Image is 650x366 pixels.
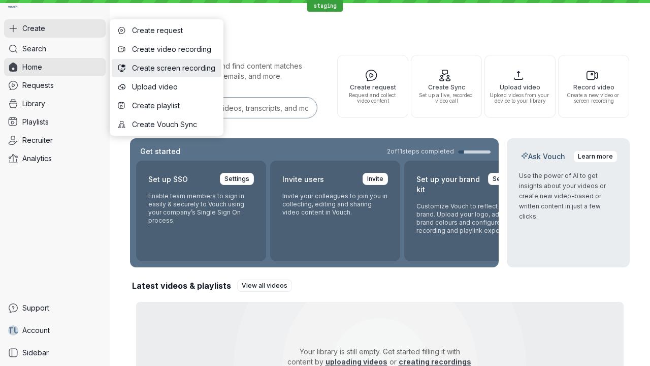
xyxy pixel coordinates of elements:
[4,299,106,317] a: Support
[8,325,14,335] span: T
[132,63,215,73] span: Create screen recording
[342,84,404,90] span: Create request
[22,348,49,358] span: Sidebar
[563,84,625,90] span: Record video
[519,151,567,162] h2: Ask Vouch
[4,76,106,95] a: Requests
[22,80,54,90] span: Requests
[4,95,106,113] a: Library
[148,173,188,186] h2: Set up SSO
[558,55,629,118] button: Record videoCreate a new video or screen recording
[4,113,106,131] a: Playlists
[519,171,617,222] p: Use the power of AI to get insights about your videos or create new video-based or written conten...
[416,202,522,235] p: Customize Vouch to reflect your brand. Upload your logo, adjust brand colours and configure the r...
[242,281,287,291] span: View all videos
[224,174,249,184] span: Settings
[387,147,454,156] span: 2 of 11 steps completed
[4,40,106,58] a: Search
[399,357,471,366] a: creating recordings
[22,303,49,313] span: Support
[4,344,106,362] a: Sidebar
[132,25,215,36] span: Create request
[4,131,106,149] a: Recruiter
[488,173,522,185] a: Settings
[132,280,231,291] h2: Latest videos & playlists
[4,321,106,340] a: TUAccount
[415,84,477,90] span: Create Sync
[112,97,221,115] button: Create playlist
[4,58,106,76] a: Home
[148,192,254,225] p: Enable team members to sign in easily & securely to Vouch using your company’s Single Sign On pro...
[563,93,625,104] span: Create a new video or screen recording
[363,173,388,185] a: Invite
[112,40,221,58] button: Create video recording
[112,59,221,77] button: Create screen recording
[4,149,106,168] a: Analytics
[132,119,215,130] span: Create Vouch Sync
[130,61,319,81] p: Search for any keywords and find content matches through transcriptions, user emails, and more.
[342,93,404,104] span: Request and collect video content
[132,101,215,111] span: Create playlist
[573,150,617,163] a: Learn more
[132,82,215,92] span: Upload video
[112,115,221,134] button: Create Vouch Sync
[416,173,482,196] h2: Set up your brand kit
[4,19,106,38] button: Create
[22,135,53,145] span: Recruiter
[22,62,42,72] span: Home
[367,174,383,184] span: Invite
[14,325,19,335] span: U
[489,93,551,104] span: Upload videos from your device to your library
[22,44,46,54] span: Search
[387,147,491,156] a: 2of11steps completed
[337,55,408,118] button: Create requestRequest and collect video content
[4,4,21,11] a: Go to homepage
[138,146,182,157] h2: Get started
[22,117,49,127] span: Playlists
[578,151,613,162] span: Learn more
[237,280,292,292] a: View all videos
[282,192,388,217] p: Invite your colleagues to join you in collecting, editing and sharing video content in Vouch.
[22,325,50,335] span: Account
[282,173,324,186] h2: Invite users
[132,44,215,54] span: Create video recording
[22,99,45,109] span: Library
[489,84,551,90] span: Upload video
[22,154,52,164] span: Analytics
[415,93,477,104] span: Set up a live, recorded video call
[220,173,254,185] a: Settings
[112,78,221,96] button: Upload video
[130,20,630,49] h1: Hi, Test!
[411,55,482,118] button: Create SyncSet up a live, recorded video call
[112,21,221,40] button: Create request
[326,357,387,366] a: uploading videos
[484,55,556,118] button: Upload videoUpload videos from your device to your library
[493,174,517,184] span: Settings
[22,23,45,34] span: Create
